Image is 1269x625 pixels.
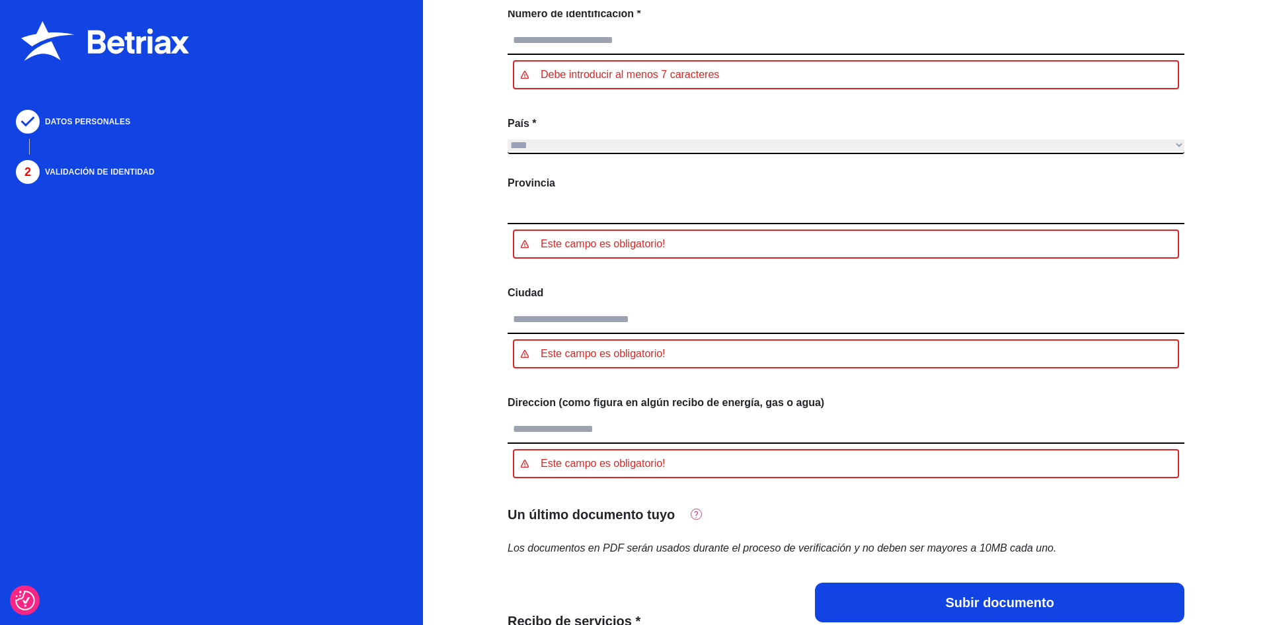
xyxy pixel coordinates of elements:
[508,540,1184,556] span: Los documentos en PDF serán usados durante el proceso de verificación y no deben ser mayores a 10...
[508,175,555,191] label: Provincia
[508,505,675,524] p: Un último documento tuyo
[541,236,666,252] p: Este campo es obligatorio!
[815,583,1184,622] button: Subir documento
[508,395,824,411] label: Direccion (como figura en algún recibo de energía, gas o agua)
[508,116,537,132] label: País *
[541,67,719,83] p: Debe introducir al menos 7 caracteres
[24,165,31,179] text: 2
[15,591,35,610] button: Preferencias de consentimiento
[541,456,666,472] p: Este campo es obligatorio!
[541,346,666,362] p: Este campo es obligatorio!
[508,285,543,301] label: Ciudad
[945,593,1054,612] p: Subir documento
[45,167,439,177] p: VALIDACIÓN DE IDENTIDAD
[45,116,439,127] p: DATOS PERSONALES
[508,6,641,22] label: Número de identificación *
[685,499,707,530] button: Imagen de un impuesto o comprobante de dirección física
[15,591,35,610] img: Revisit consent button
